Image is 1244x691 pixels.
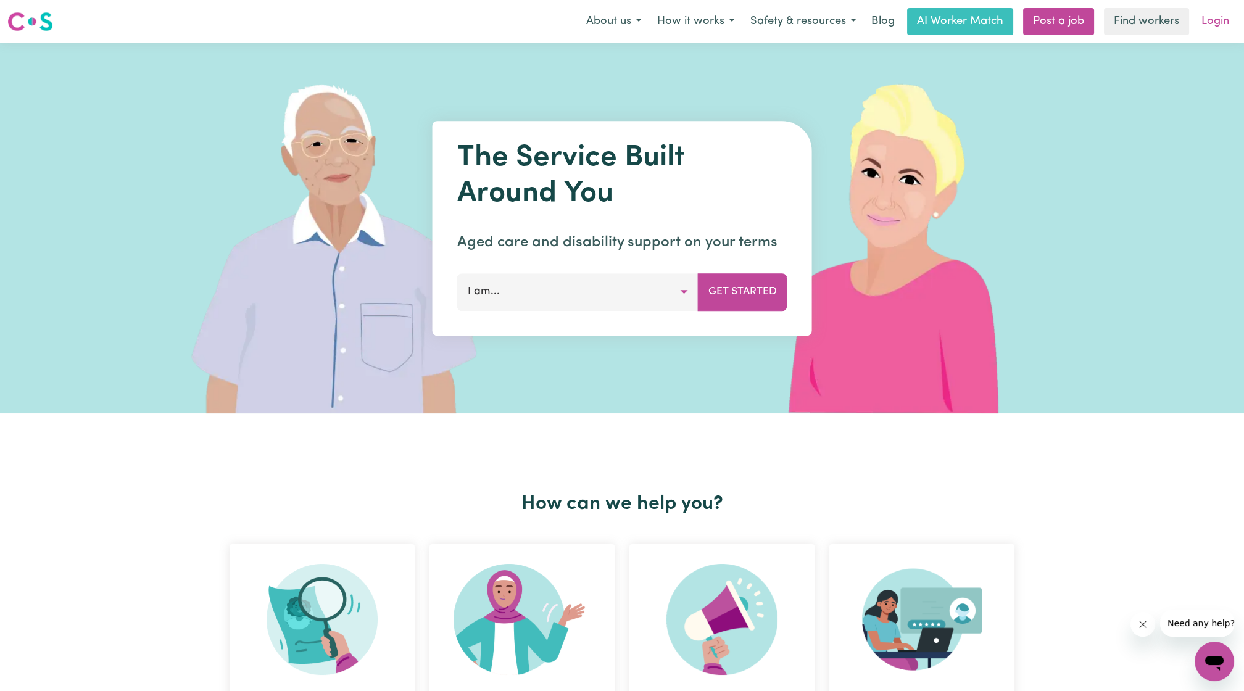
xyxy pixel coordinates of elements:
[742,9,864,35] button: Safety & resources
[457,273,699,310] button: I am...
[1104,8,1189,35] a: Find workers
[457,231,787,254] p: Aged care and disability support on your terms
[454,564,591,675] img: Become Worker
[267,564,378,675] img: Search
[862,564,982,675] img: Provider
[7,7,53,36] a: Careseekers logo
[578,9,649,35] button: About us
[1023,8,1094,35] a: Post a job
[1194,8,1237,35] a: Login
[7,9,75,19] span: Need any help?
[222,492,1022,516] h2: How can we help you?
[698,273,787,310] button: Get Started
[907,8,1013,35] a: AI Worker Match
[1130,612,1155,637] iframe: Close message
[649,9,742,35] button: How it works
[1160,610,1234,637] iframe: Message from company
[7,10,53,33] img: Careseekers logo
[864,8,902,35] a: Blog
[1195,642,1234,681] iframe: Button to launch messaging window
[457,141,787,212] h1: The Service Built Around You
[666,564,777,675] img: Refer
